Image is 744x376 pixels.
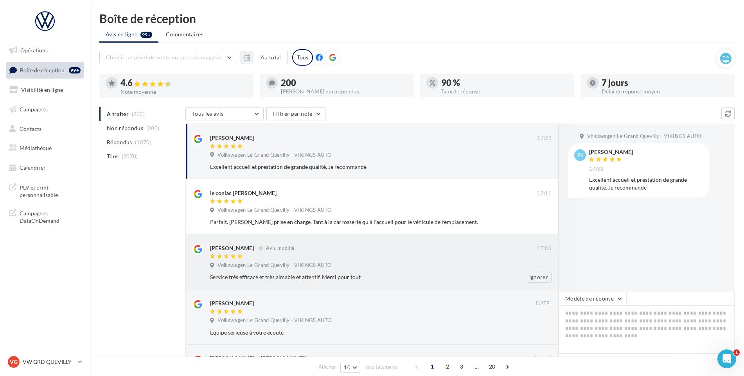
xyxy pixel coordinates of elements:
[5,159,85,176] a: Calendrier
[471,360,483,373] span: ...
[210,244,254,252] div: [PERSON_NAME]
[537,245,552,252] span: 17:03
[210,163,501,171] div: Excellent accueil et prestation de grande qualité. Je recommande
[537,190,552,197] span: 17:11
[99,13,735,24] div: Boîte de réception
[210,218,501,226] div: Parfait. [PERSON_NAME] prise en charge. Tant à la carrosserie qu'à l'accueil pour le véhicule de ...
[589,176,703,192] div: Excellent accueil et prestation de grande qualité. Je recommande
[210,299,254,307] div: [PERSON_NAME]
[5,121,85,137] a: Contacts
[266,245,295,251] span: Avis modifié
[5,82,85,98] a: Visibilité en ligne
[135,139,151,145] span: (1870)
[210,355,305,362] div: [PERSON_NAME] et [PERSON_NAME]
[99,51,236,64] button: Choisir un point de vente ou un code magasin
[20,125,41,132] span: Contacts
[120,89,247,95] div: Note moyenne
[426,360,438,373] span: 1
[23,358,75,366] p: VW GRD QUEVILLY
[107,124,143,132] span: Non répondus
[217,207,331,214] span: Volkswagen Le Grand Quevilly - VIKINGS AUTO
[441,89,568,94] div: Taux de réponse
[210,273,501,281] div: Service très efficace et très aimable et attentif. Merci pour tout
[340,362,360,373] button: 10
[587,133,701,140] span: Volkswagen Le Grand Quevilly - VIKINGS AUTO
[5,101,85,118] a: Campagnes
[5,140,85,156] a: Médiathèque
[217,262,331,269] span: Volkswagen Le Grand Quevilly - VIKINGS AUTO
[254,51,288,64] button: Au total
[318,363,336,371] span: Afficher
[292,49,313,66] div: Tous
[6,355,84,369] a: VG VW GRD QUEVILLY
[281,89,408,94] div: [PERSON_NAME] non répondus
[486,360,499,373] span: 20
[192,110,224,117] span: Tous les avis
[602,79,728,87] div: 7 jours
[5,179,85,202] a: PLV et print personnalisable
[365,363,397,371] span: résultats/page
[241,51,288,64] button: Au total
[106,54,222,61] span: Choisir un point de vente ou un code magasin
[344,364,350,371] span: 10
[534,300,552,307] span: [DATE]
[217,152,331,159] span: Volkswagen Le Grand Quevilly - VIKINGS AUTO
[20,208,81,225] span: Campagnes DataOnDemand
[69,67,81,73] div: 99+
[281,79,408,87] div: 200
[559,292,627,305] button: Modèle de réponse
[577,151,583,159] span: pj
[20,47,48,54] span: Opérations
[21,86,63,93] span: Visibilité en ligne
[5,42,85,59] a: Opérations
[455,360,468,373] span: 3
[5,205,85,228] a: Campagnes DataOnDemand
[266,107,325,120] button: Filtrer par note
[534,356,552,363] span: [DATE]
[441,79,568,87] div: 90 %
[20,66,65,73] span: Boîte de réception
[10,358,18,366] span: VG
[217,317,331,324] span: Volkswagen Le Grand Quevilly - VIKINGS AUTO
[146,125,160,131] span: (200)
[210,189,277,197] div: le coniac [PERSON_NAME]
[210,329,501,337] div: Équipe sérieuse à votre écoute
[185,107,264,120] button: Tous les avis
[20,145,52,151] span: Médiathèque
[122,153,138,159] span: (2070)
[107,152,119,160] span: Tous
[602,89,728,94] div: Délai de réponse moyen
[733,349,740,356] span: 1
[589,166,604,173] span: 17:33
[589,149,633,155] div: [PERSON_NAME]
[20,182,81,199] span: PLV et print personnalisable
[166,30,203,38] span: Commentaires
[5,62,85,79] a: Boîte de réception99+
[526,272,552,283] button: Ignorer
[441,360,454,373] span: 2
[210,134,254,142] div: [PERSON_NAME]
[717,349,736,368] iframe: Intercom live chat
[537,135,552,142] span: 17:33
[20,106,48,113] span: Campagnes
[20,164,46,171] span: Calendrier
[107,138,132,146] span: Répondus
[120,79,247,88] div: 4.6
